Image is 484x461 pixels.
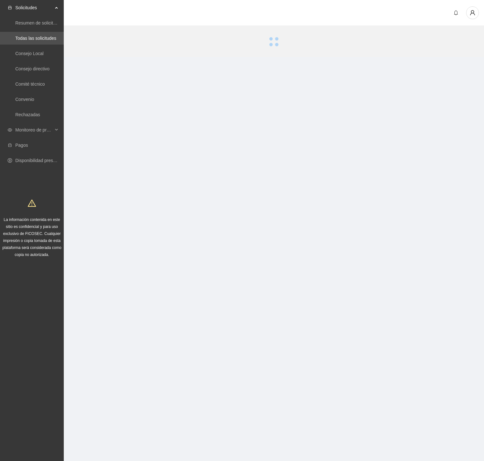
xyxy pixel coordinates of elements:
[15,51,44,56] a: Consejo Local
[451,8,461,18] button: bell
[15,20,87,25] a: Resumen de solicitudes por aprobar
[8,5,12,10] span: inbox
[15,97,34,102] a: Convenio
[15,124,53,136] span: Monitoreo de proyectos
[15,112,40,117] a: Rechazadas
[451,10,461,15] span: bell
[8,128,12,132] span: eye
[3,217,62,257] span: La información contenida en este sitio es confidencial y para uso exclusivo de FICOSEC. Cualquier...
[15,143,28,148] a: Pagos
[15,1,53,14] span: Solicitudes
[15,82,45,87] a: Comité técnico
[466,6,479,19] button: user
[28,199,36,207] span: warning
[15,66,49,71] a: Consejo directivo
[15,36,56,41] a: Todas las solicitudes
[15,158,70,163] a: Disponibilidad presupuestal
[466,10,479,16] span: user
